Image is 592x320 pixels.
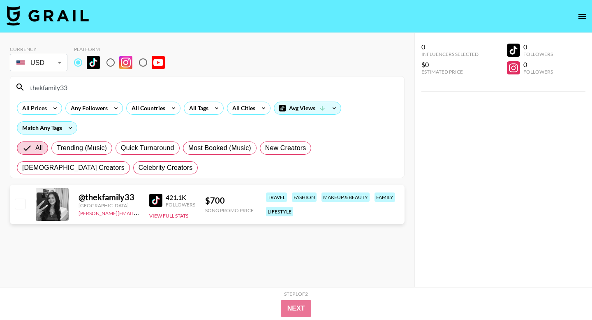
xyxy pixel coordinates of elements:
div: USD [12,56,66,70]
div: 0 [523,60,553,69]
div: All Tags [184,102,210,114]
span: Celebrity Creators [139,163,193,173]
div: [GEOGRAPHIC_DATA] [79,202,139,209]
div: fashion [292,192,317,202]
span: Most Booked (Music) [188,143,251,153]
span: All [35,143,43,153]
div: Followers [166,202,195,208]
input: Search by User Name [25,81,399,94]
div: 0 [421,43,479,51]
button: Next [281,300,312,317]
span: Quick Turnaround [121,143,174,153]
div: 421.1K [166,193,195,202]
div: 0 [523,43,553,51]
div: Influencers Selected [421,51,479,57]
div: Followers [523,51,553,57]
div: Followers [523,69,553,75]
div: Currency [10,46,67,52]
img: YouTube [152,56,165,69]
div: All Cities [227,102,257,114]
div: $ 700 [205,195,254,206]
div: Avg Views [274,102,341,114]
div: family [375,192,395,202]
span: Trending (Music) [57,143,107,153]
iframe: Drift Widget Chat Controller [551,279,582,310]
div: @ thekfamily33 [79,192,139,202]
div: travel [266,192,287,202]
div: Platform [74,46,171,52]
img: TikTok [87,56,100,69]
span: New Creators [265,143,306,153]
div: Any Followers [66,102,109,114]
div: Estimated Price [421,69,479,75]
a: [PERSON_NAME][EMAIL_ADDRESS][DOMAIN_NAME] [79,209,200,216]
div: All Countries [127,102,167,114]
div: Step 1 of 2 [284,291,308,297]
button: open drawer [574,8,590,25]
span: [DEMOGRAPHIC_DATA] Creators [22,163,125,173]
div: Match Any Tags [17,122,77,134]
div: All Prices [17,102,49,114]
img: Instagram [119,56,132,69]
div: makeup & beauty [321,192,370,202]
img: TikTok [149,194,162,207]
div: lifestyle [266,207,293,216]
div: $0 [421,60,479,69]
div: Song Promo Price [205,207,254,213]
button: View Full Stats [149,213,188,219]
img: Grail Talent [7,6,89,26]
